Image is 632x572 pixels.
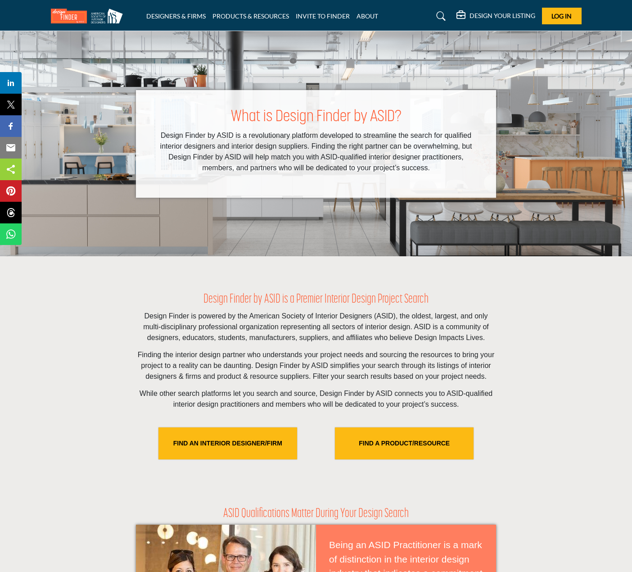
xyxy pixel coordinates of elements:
img: Site Logo [51,9,127,23]
a: INVITE TO FINDER [296,12,350,20]
span: Log In [551,12,572,20]
a: ABOUT [357,12,378,20]
p: While other search platforms let you search and source, Design Finder by ASID connects you to ASI... [136,388,496,410]
p: Design Finder is powered by the American Society of Interior Designers (ASID), the oldest, larges... [136,311,496,343]
a: FIND A PRODUCT/RESOURCE [335,427,474,459]
a: PRODUCTS & RESOURCES [212,12,289,20]
h2: ASID Qualifications Matter During Your Design Search [136,507,496,522]
p: Design Finder by ASID is a revolutionary platform developed to streamline the search for qualifie... [154,130,478,173]
a: FIND AN INTERIOR DESIGNER/FIRM [158,427,297,459]
h1: What is Design Finder by ASID? [154,108,478,127]
a: Search [428,9,451,23]
h2: Design Finder by ASID is a Premier Interior Design Project Search [136,292,496,308]
button: Log In [542,8,582,24]
p: Finding the interior design partner who understands your project needs and sourcing the resources... [136,350,496,382]
div: DESIGN YOUR LISTING [456,11,535,22]
a: DESIGNERS & FIRMS [146,12,206,20]
h5: DESIGN YOUR LISTING [469,12,535,20]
